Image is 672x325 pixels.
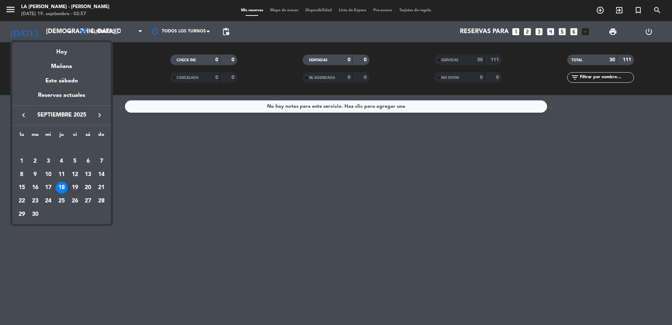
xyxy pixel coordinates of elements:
td: 19 de septiembre de 2025 [68,181,82,194]
td: 14 de septiembre de 2025 [95,168,108,181]
div: 20 [82,182,94,194]
th: viernes [68,131,82,142]
th: jueves [55,131,68,142]
th: lunes [15,131,28,142]
td: 15 de septiembre de 2025 [15,181,28,194]
i: keyboard_arrow_left [19,111,28,119]
div: 1 [16,155,28,167]
div: 14 [95,169,107,181]
div: 26 [69,195,81,207]
th: miércoles [42,131,55,142]
td: 12 de septiembre de 2025 [68,168,82,181]
div: 21 [95,182,107,194]
div: 30 [29,208,41,220]
th: domingo [95,131,108,142]
div: 22 [16,195,28,207]
td: 24 de septiembre de 2025 [42,194,55,208]
td: 30 de septiembre de 2025 [28,208,42,221]
div: 5 [69,155,81,167]
div: Reservas actuales [12,91,111,105]
td: 11 de septiembre de 2025 [55,168,68,181]
td: 23 de septiembre de 2025 [28,194,42,208]
div: 8 [16,169,28,181]
div: 16 [29,182,41,194]
td: 9 de septiembre de 2025 [28,168,42,181]
td: 10 de septiembre de 2025 [42,168,55,181]
td: 1 de septiembre de 2025 [15,155,28,168]
td: 13 de septiembre de 2025 [82,168,95,181]
div: 28 [95,195,107,207]
div: 13 [82,169,94,181]
td: SEP. [15,141,108,155]
div: 24 [42,195,54,207]
div: 18 [56,182,68,194]
td: 26 de septiembre de 2025 [68,194,82,208]
div: 29 [16,208,28,220]
td: 16 de septiembre de 2025 [28,181,42,194]
div: 17 [42,182,54,194]
div: 23 [29,195,41,207]
div: 7 [95,155,107,167]
button: keyboard_arrow_right [93,111,106,120]
div: 2 [29,155,41,167]
div: 10 [42,169,54,181]
div: 3 [42,155,54,167]
div: 9 [29,169,41,181]
td: 4 de septiembre de 2025 [55,155,68,168]
span: septiembre 2025 [30,111,93,120]
th: sábado [82,131,95,142]
div: 15 [16,182,28,194]
div: 4 [56,155,68,167]
td: 20 de septiembre de 2025 [82,181,95,194]
th: martes [28,131,42,142]
td: 6 de septiembre de 2025 [82,155,95,168]
td: 17 de septiembre de 2025 [42,181,55,194]
div: 12 [69,169,81,181]
div: Este sábado [12,71,111,91]
div: 27 [82,195,94,207]
td: 18 de septiembre de 2025 [55,181,68,194]
td: 21 de septiembre de 2025 [95,181,108,194]
button: keyboard_arrow_left [17,111,30,120]
div: 6 [82,155,94,167]
td: 8 de septiembre de 2025 [15,168,28,181]
td: 22 de septiembre de 2025 [15,194,28,208]
i: keyboard_arrow_right [95,111,104,119]
td: 5 de septiembre de 2025 [68,155,82,168]
td: 27 de septiembre de 2025 [82,194,95,208]
td: 29 de septiembre de 2025 [15,208,28,221]
td: 25 de septiembre de 2025 [55,194,68,208]
td: 3 de septiembre de 2025 [42,155,55,168]
div: 11 [56,169,68,181]
div: 19 [69,182,81,194]
div: Mañana [12,57,111,71]
div: Hoy [12,42,111,57]
td: 28 de septiembre de 2025 [95,194,108,208]
td: 2 de septiembre de 2025 [28,155,42,168]
div: 25 [56,195,68,207]
td: 7 de septiembre de 2025 [95,155,108,168]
